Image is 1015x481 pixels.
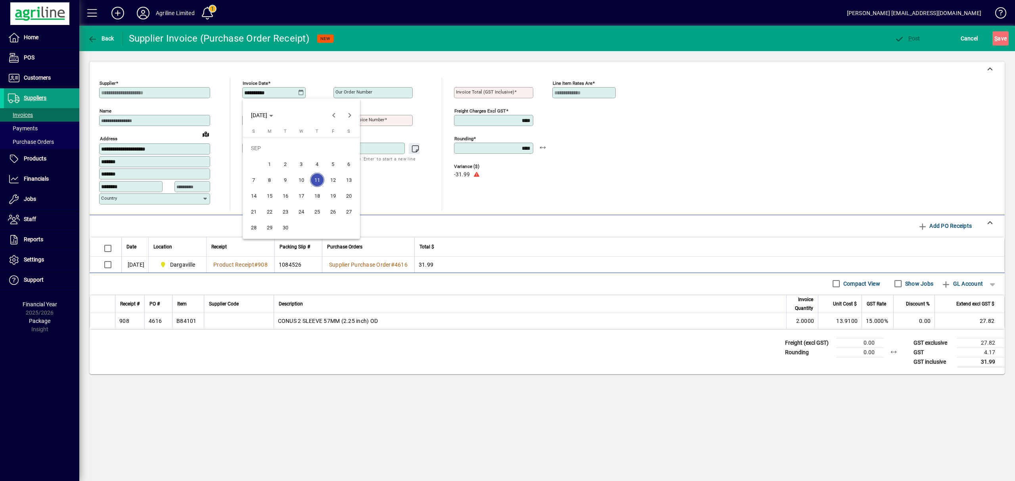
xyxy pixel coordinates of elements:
button: Mon Sep 01 2025 [262,156,278,172]
button: Mon Sep 22 2025 [262,204,278,220]
span: T [316,129,318,134]
span: 12 [326,173,340,187]
button: Tue Sep 30 2025 [278,220,293,235]
button: Sun Sep 21 2025 [246,204,262,220]
span: 27 [342,204,356,219]
span: 9 [278,173,293,187]
button: Tue Sep 16 2025 [278,188,293,204]
span: 2 [278,157,293,171]
span: 13 [342,173,356,187]
button: Wed Sep 03 2025 [293,156,309,172]
span: 29 [262,220,277,235]
td: SEP [246,140,357,156]
button: Sat Sep 06 2025 [341,156,357,172]
span: 28 [247,220,261,235]
button: Sat Sep 20 2025 [341,188,357,204]
span: 24 [294,204,308,219]
button: Choose month and year [248,108,276,122]
button: Thu Sep 11 2025 [309,172,325,188]
span: 21 [247,204,261,219]
button: Mon Sep 29 2025 [262,220,278,235]
span: 4 [310,157,324,171]
span: 1 [262,157,277,171]
button: Sat Sep 13 2025 [341,172,357,188]
button: Previous month [326,107,342,123]
button: Wed Sep 10 2025 [293,172,309,188]
span: 23 [278,204,293,219]
span: [DATE] [251,112,267,118]
button: Fri Sep 05 2025 [325,156,341,172]
button: Sun Sep 28 2025 [246,220,262,235]
button: Mon Sep 08 2025 [262,172,278,188]
button: Wed Sep 24 2025 [293,204,309,220]
span: W [299,129,303,134]
span: 25 [310,204,324,219]
button: Mon Sep 15 2025 [262,188,278,204]
button: Fri Sep 12 2025 [325,172,341,188]
button: Fri Sep 19 2025 [325,188,341,204]
span: 22 [262,204,277,219]
span: 14 [247,189,261,203]
button: Next month [342,107,358,123]
span: 3 [294,157,308,171]
span: 11 [310,173,324,187]
span: M [268,129,272,134]
button: Thu Sep 18 2025 [309,188,325,204]
span: S [347,129,350,134]
span: 8 [262,173,277,187]
span: 6 [342,157,356,171]
button: Thu Sep 25 2025 [309,204,325,220]
span: 30 [278,220,293,235]
span: 7 [247,173,261,187]
button: Wed Sep 17 2025 [293,188,309,204]
button: Tue Sep 23 2025 [278,204,293,220]
span: F [332,129,334,134]
span: 15 [262,189,277,203]
span: S [252,129,255,134]
button: Sat Sep 27 2025 [341,204,357,220]
span: 26 [326,204,340,219]
button: Thu Sep 04 2025 [309,156,325,172]
button: Tue Sep 02 2025 [278,156,293,172]
span: 17 [294,189,308,203]
span: 16 [278,189,293,203]
span: 19 [326,189,340,203]
span: T [284,129,287,134]
button: Tue Sep 09 2025 [278,172,293,188]
button: Sun Sep 14 2025 [246,188,262,204]
button: Fri Sep 26 2025 [325,204,341,220]
span: 18 [310,189,324,203]
button: Sun Sep 07 2025 [246,172,262,188]
span: 10 [294,173,308,187]
span: 20 [342,189,356,203]
span: 5 [326,157,340,171]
